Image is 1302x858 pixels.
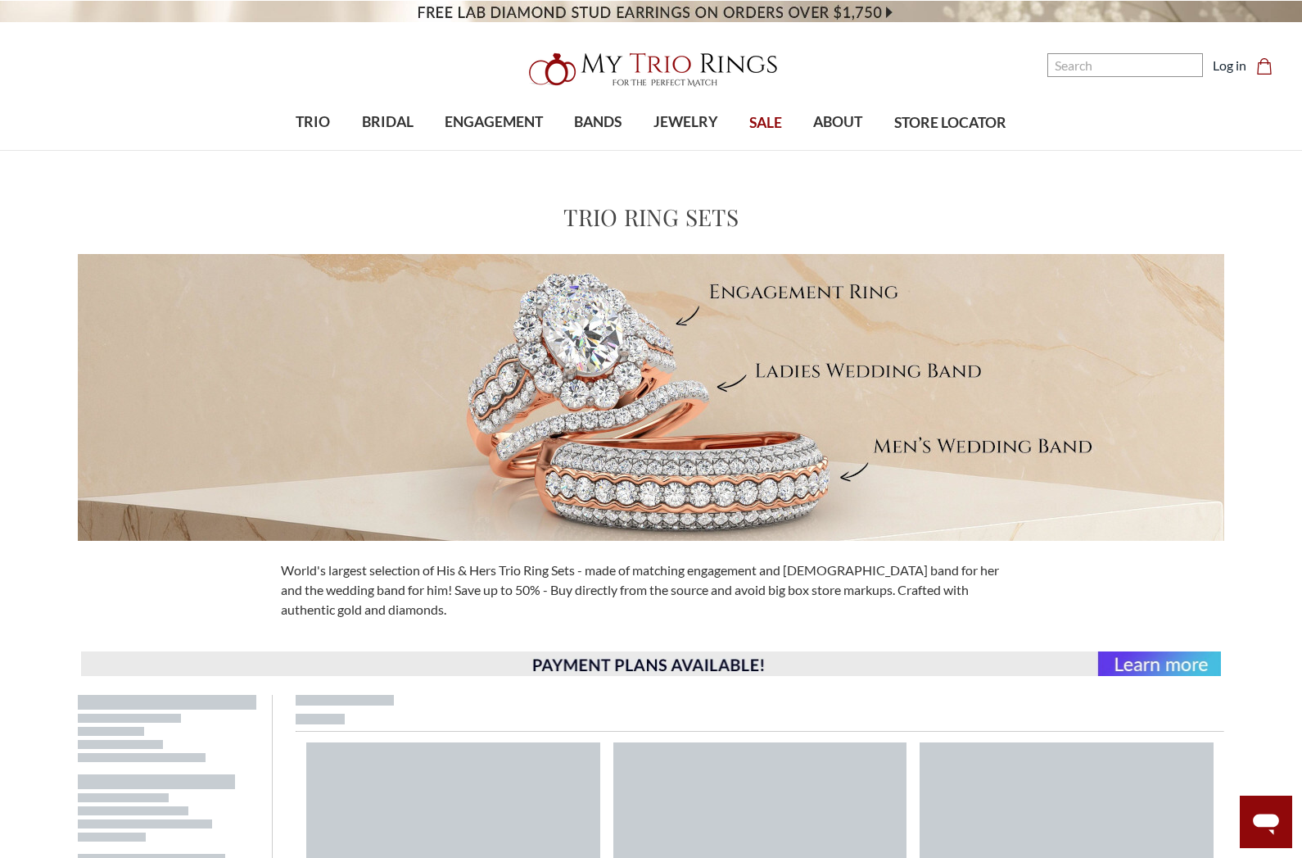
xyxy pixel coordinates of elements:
button: submenu toggle [677,149,694,151]
a: JEWELRY [638,96,734,149]
button: submenu toggle [830,149,846,151]
button: submenu toggle [486,149,502,151]
span: BRIDAL [362,111,414,133]
span: JEWELRY [653,111,718,133]
button: submenu toggle [305,149,321,151]
div: World's largest selection of His & Hers Trio Ring Sets - made of matching engagement and [DEMOGRA... [271,561,1031,620]
span: STORE LOCATOR [894,112,1006,134]
button: submenu toggle [379,149,396,151]
a: SALE [734,97,798,150]
input: Search and use arrows or TAB to navigate results [1047,53,1203,77]
a: ENGAGEMENT [429,96,558,149]
button: submenu toggle [590,149,606,151]
a: My Trio Rings [377,43,925,96]
a: TRIO [280,96,346,149]
span: SALE [749,112,782,134]
h1: Trio Ring Sets [563,200,739,234]
span: ABOUT [813,111,862,133]
a: BRIDAL [346,96,428,149]
a: Cart with 0 items [1256,56,1282,75]
span: ENGAGEMENT [445,111,543,133]
span: TRIO [296,111,330,133]
svg: cart.cart_preview [1256,58,1273,75]
a: STORE LOCATOR [879,97,1022,150]
a: ABOUT [798,96,878,149]
a: Log in [1213,56,1246,75]
span: BANDS [574,111,622,133]
img: Meet Your Perfect Match MyTrioRings [78,254,1224,541]
img: My Trio Rings [520,43,782,96]
a: BANDS [558,96,637,149]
